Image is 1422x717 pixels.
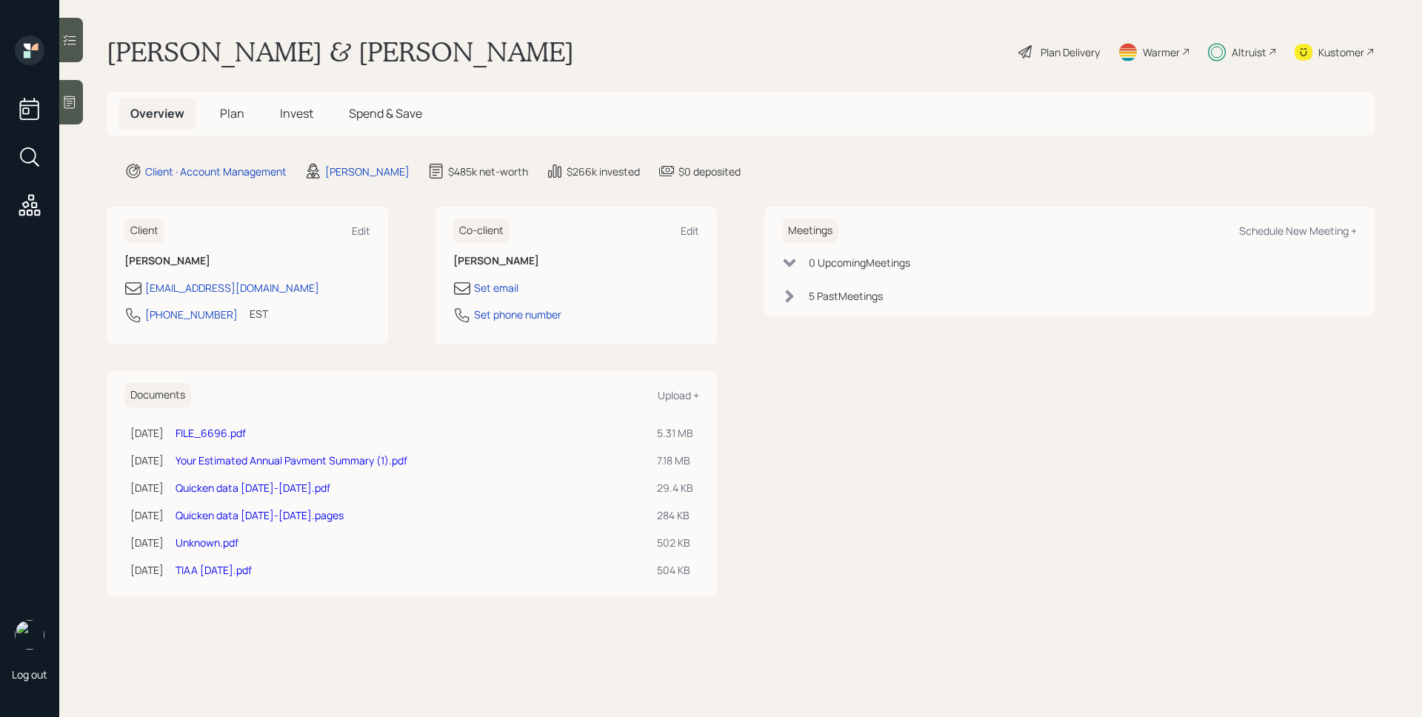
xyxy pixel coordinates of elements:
div: [DATE] [130,453,164,468]
div: [DATE] [130,507,164,523]
div: 29.4 KB [657,480,693,496]
div: 0 Upcoming Meeting s [809,255,910,270]
h6: Client [124,219,164,243]
div: [DATE] [130,562,164,578]
div: Plan Delivery [1041,44,1100,60]
div: 5.31 MB [657,425,693,441]
div: $266k invested [567,164,640,179]
div: EST [250,306,268,321]
span: Invest [280,105,313,121]
a: Quicken data [DATE]-[DATE].pages [176,508,344,522]
div: $0 deposited [678,164,741,179]
div: 7.18 MB [657,453,693,468]
div: 504 KB [657,562,693,578]
span: Plan [220,105,244,121]
span: Spend & Save [349,105,422,121]
a: Your Estimated Annual Pavment Summary (1).pdf [176,453,407,467]
div: Kustomer [1318,44,1364,60]
div: Log out [12,667,47,681]
h6: [PERSON_NAME] [124,255,370,267]
div: 5 Past Meeting s [809,288,883,304]
h6: Documents [124,383,191,407]
div: Warmer [1143,44,1180,60]
h6: Co-client [453,219,510,243]
div: Upload + [658,388,699,402]
div: Edit [352,224,370,238]
div: [DATE] [130,425,164,441]
h6: [PERSON_NAME] [453,255,699,267]
div: 284 KB [657,507,693,523]
div: [PERSON_NAME] [325,164,410,179]
a: FILE_6696.pdf [176,426,246,440]
h6: Meetings [782,219,838,243]
div: [DATE] [130,535,164,550]
div: 502 KB [657,535,693,550]
a: Quicken data [DATE]-[DATE].pdf [176,481,330,495]
div: [DATE] [130,480,164,496]
h1: [PERSON_NAME] & [PERSON_NAME] [107,36,574,68]
a: TIAA [DATE].pdf [176,563,252,577]
div: Schedule New Meeting + [1239,224,1357,238]
div: Edit [681,224,699,238]
div: Client · Account Management [145,164,287,179]
div: Altruist [1232,44,1266,60]
div: Set phone number [474,307,561,322]
div: [PHONE_NUMBER] [145,307,238,322]
div: $485k net-worth [448,164,528,179]
img: james-distasi-headshot.png [15,620,44,650]
a: Unknown.pdf [176,536,238,550]
div: Set email [474,280,518,296]
div: [EMAIL_ADDRESS][DOMAIN_NAME] [145,280,319,296]
span: Overview [130,105,184,121]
